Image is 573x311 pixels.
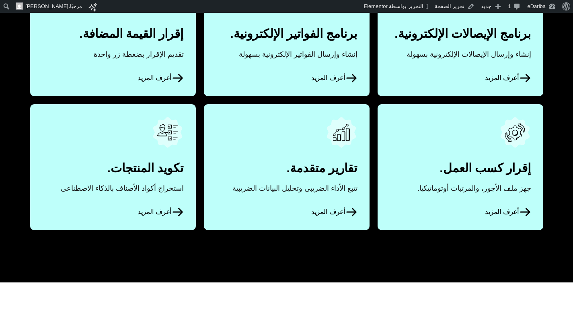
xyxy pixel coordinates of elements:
span: أعرف المزيد [485,206,531,218]
span: أعرف المزيد [311,206,357,218]
a: أعرف المزيد [204,104,370,230]
span: التحرير بواسطة Elementor [364,3,423,9]
a: أعرف المزيد [30,104,196,230]
span: أعرف المزيد [138,206,183,218]
span: أعرف المزيد [311,72,357,84]
span: أعرف المزيد [138,72,183,84]
span: أعرف المزيد [485,72,531,84]
a: أعرف المزيد [378,104,543,230]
